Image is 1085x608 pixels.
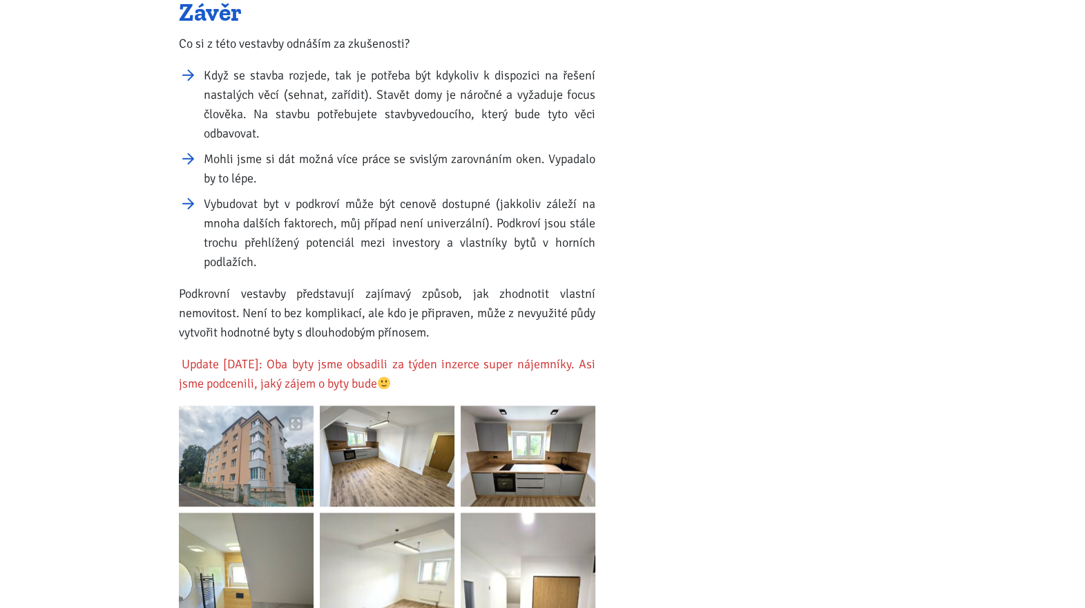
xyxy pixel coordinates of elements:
[204,66,595,143] li: Když se stavba rozjede, tak je potřeba být kdykoliv k dispozici na řešení nastalých věcí (sehnat,...
[179,354,595,393] mark: Update [DATE]: Oba byty jsme obsadili za týden inzerce super nájemníky. Asi jsme podcenili, jaký ...
[179,1,595,23] h2: Závěr
[204,194,595,272] li: Vybudovat byt v podkroví může být cenově dostupné (jakkoliv záleží na mnoha dalších faktorech, mů...
[179,34,595,53] p: Co si z této vestavby odnáším za zkušenosti?
[179,284,595,342] p: Podkrovní vestavby představují zajímavý způsob, jak zhodnotit vlastní nemovitost. Není to bez kom...
[289,417,303,430] button: Enlarge
[378,377,390,389] img: 🙂
[204,149,595,188] li: Mohli jsme si dát možná více práce se svislým zarovnáním oken. Vypadalo by to lépe.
